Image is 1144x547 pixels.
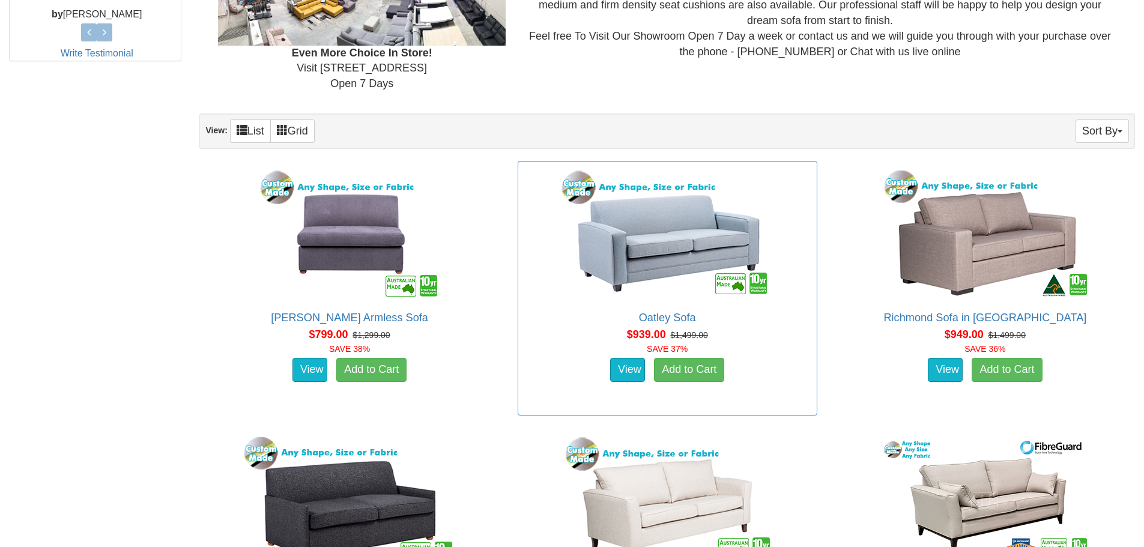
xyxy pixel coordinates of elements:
[329,344,370,354] font: SAVE 38%
[13,8,181,22] p: [PERSON_NAME]
[671,330,708,340] del: $1,499.00
[61,48,133,58] a: Write Testimonial
[271,312,428,324] a: [PERSON_NAME] Armless Sofa
[559,168,775,300] img: Oatley Sofa
[610,358,645,382] a: View
[353,330,390,340] del: $1,299.00
[883,312,1086,324] a: Richmond Sofa in [GEOGRAPHIC_DATA]
[1076,119,1129,143] button: Sort By
[647,344,688,354] font: SAVE 37%
[270,119,315,143] a: Grid
[639,312,696,324] a: Oatley Sofa
[988,330,1026,340] del: $1,499.00
[292,358,327,382] a: View
[205,125,227,135] strong: View:
[654,358,724,382] a: Add to Cart
[230,119,271,143] a: List
[972,358,1042,382] a: Add to Cart
[52,9,63,19] b: by
[877,168,1093,300] img: Richmond Sofa in Fabric
[309,328,348,340] span: $799.00
[928,358,963,382] a: View
[257,168,443,300] img: Cleo Armless Sofa
[336,358,407,382] a: Add to Cart
[945,328,984,340] span: $949.00
[964,344,1005,354] font: SAVE 36%
[627,328,666,340] span: $939.00
[292,47,432,59] b: Even More Choice In Store!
